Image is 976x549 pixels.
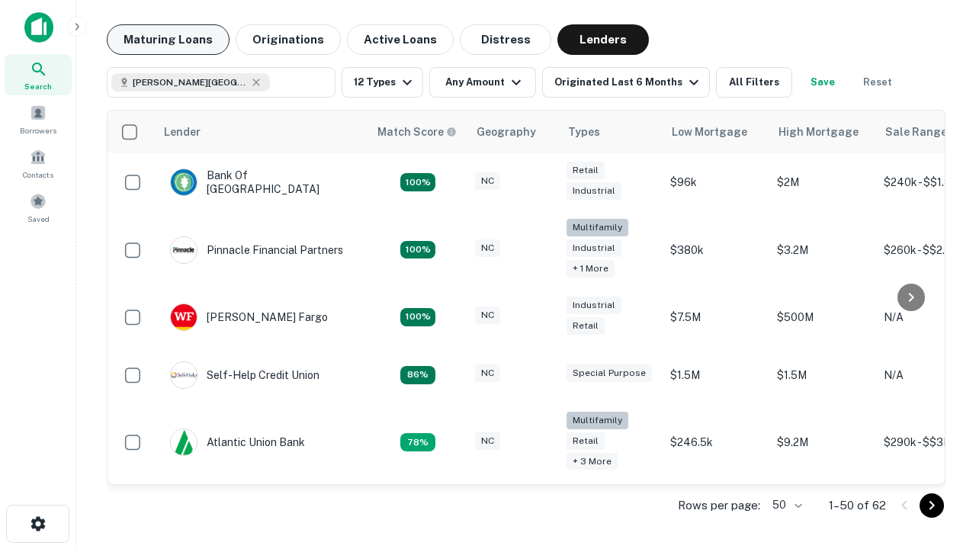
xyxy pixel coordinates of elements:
[467,111,559,153] th: Geography
[678,496,760,515] p: Rows per page:
[475,307,500,324] div: NC
[559,111,663,153] th: Types
[164,123,201,141] div: Lender
[24,80,52,92] span: Search
[20,124,56,136] span: Borrowers
[663,346,769,404] td: $1.5M
[170,236,343,264] div: Pinnacle Financial Partners
[400,173,435,191] div: Matching Properties: 14, hasApolloMatch: undefined
[5,54,72,95] a: Search
[567,182,621,200] div: Industrial
[400,433,435,451] div: Matching Properties: 10, hasApolloMatch: undefined
[663,288,769,346] td: $7.5M
[567,239,621,257] div: Industrial
[342,67,423,98] button: 12 Types
[567,412,628,429] div: Multifamily
[475,239,500,257] div: NC
[567,453,618,470] div: + 3 more
[171,362,197,388] img: picture
[663,211,769,288] td: $380k
[5,187,72,228] a: Saved
[885,123,947,141] div: Sale Range
[475,172,500,190] div: NC
[798,67,847,98] button: Save your search to get updates of matches that match your search criteria.
[557,24,649,55] button: Lenders
[769,288,876,346] td: $500M
[236,24,341,55] button: Originations
[769,404,876,481] td: $9.2M
[133,75,247,89] span: [PERSON_NAME][GEOGRAPHIC_DATA], [GEOGRAPHIC_DATA]
[766,494,804,516] div: 50
[567,317,605,335] div: Retail
[779,123,859,141] div: High Mortgage
[170,361,319,389] div: Self-help Credit Union
[347,24,454,55] button: Active Loans
[400,241,435,259] div: Matching Properties: 23, hasApolloMatch: undefined
[475,364,500,382] div: NC
[567,364,652,382] div: Special Purpose
[769,153,876,211] td: $2M
[567,219,628,236] div: Multifamily
[24,12,53,43] img: capitalize-icon.png
[663,404,769,481] td: $246.5k
[769,211,876,288] td: $3.2M
[171,429,197,455] img: picture
[460,24,551,55] button: Distress
[542,67,710,98] button: Originated Last 6 Months
[171,304,197,330] img: picture
[170,169,353,196] div: Bank Of [GEOGRAPHIC_DATA]
[920,493,944,518] button: Go to next page
[23,169,53,181] span: Contacts
[567,297,621,314] div: Industrial
[568,123,600,141] div: Types
[377,124,457,140] div: Capitalize uses an advanced AI algorithm to match your search with the best lender. The match sco...
[853,67,902,98] button: Reset
[107,24,230,55] button: Maturing Loans
[5,98,72,140] a: Borrowers
[829,496,886,515] p: 1–50 of 62
[171,237,197,263] img: picture
[170,429,305,456] div: Atlantic Union Bank
[368,111,467,153] th: Capitalize uses an advanced AI algorithm to match your search with the best lender. The match sco...
[155,111,368,153] th: Lender
[400,308,435,326] div: Matching Properties: 14, hasApolloMatch: undefined
[672,123,747,141] div: Low Mortgage
[171,169,197,195] img: picture
[475,432,500,450] div: NC
[567,432,605,450] div: Retail
[567,260,615,278] div: + 1 more
[663,153,769,211] td: $96k
[716,67,792,98] button: All Filters
[5,143,72,184] a: Contacts
[429,67,536,98] button: Any Amount
[769,111,876,153] th: High Mortgage
[554,73,703,91] div: Originated Last 6 Months
[27,213,50,225] span: Saved
[400,366,435,384] div: Matching Properties: 11, hasApolloMatch: undefined
[170,303,328,331] div: [PERSON_NAME] Fargo
[769,346,876,404] td: $1.5M
[663,111,769,153] th: Low Mortgage
[477,123,536,141] div: Geography
[567,162,605,179] div: Retail
[900,427,976,500] iframe: Chat Widget
[377,124,454,140] h6: Match Score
